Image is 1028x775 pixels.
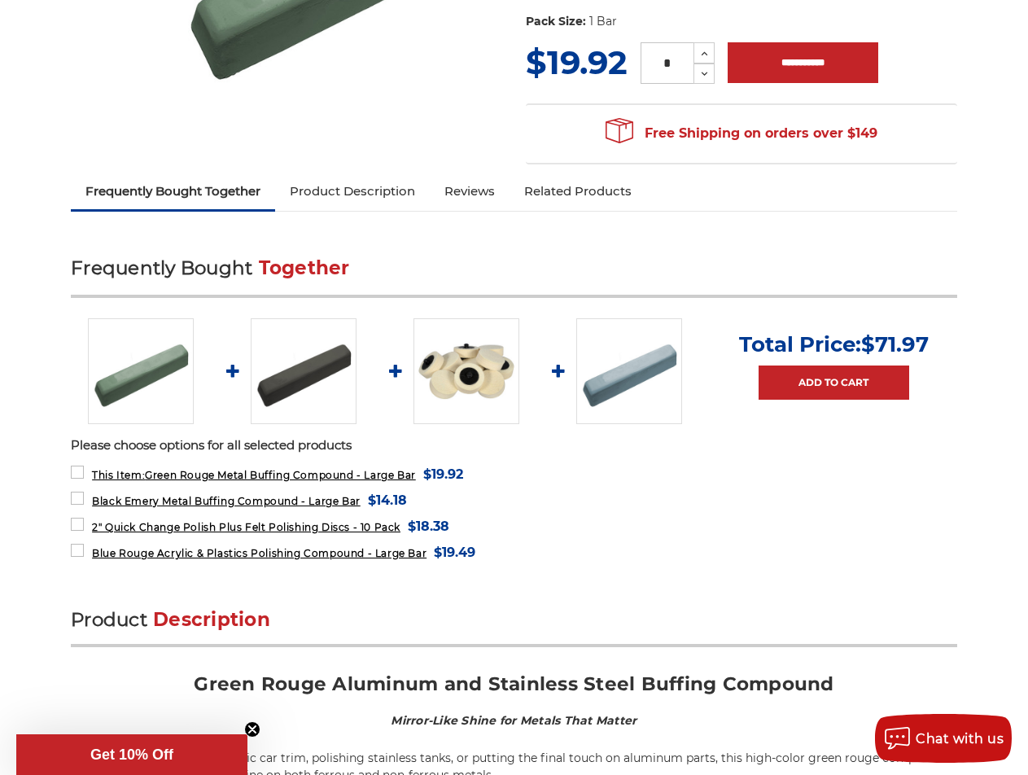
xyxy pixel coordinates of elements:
span: Frequently Bought [71,256,252,279]
span: Chat with us [916,731,1004,747]
p: Please choose options for all selected products [71,436,957,455]
div: Get 10% OffClose teaser [16,734,247,775]
a: Reviews [430,173,510,209]
span: Description [153,608,270,631]
span: $71.97 [861,331,929,357]
a: Add to Cart [759,366,909,400]
h2: Green Rouge Aluminum and Stainless Steel Buffing Compound [71,672,957,708]
span: $19.49 [434,541,475,563]
button: Close teaser [244,721,260,738]
p: Total Price: [739,331,929,357]
strong: This Item: [92,469,145,481]
a: Product Description [275,173,430,209]
span: 2" Quick Change Polish Plus Felt Polishing Discs - 10 Pack [92,521,400,533]
dd: 1 Bar [589,13,617,30]
span: $14.18 [368,489,407,511]
span: Green Rouge Metal Buffing Compound - Large Bar [92,469,416,481]
span: $19.92 [423,463,463,485]
span: Product [71,608,147,631]
a: Related Products [510,173,646,209]
span: Blue Rouge Acrylic & Plastics Polishing Compound - Large Bar [92,547,427,559]
span: Get 10% Off [90,747,173,763]
dt: Pack Size: [526,13,586,30]
a: Frequently Bought Together [71,173,275,209]
span: $19.92 [526,42,628,82]
span: Black Emery Metal Buffing Compound - Large Bar [92,495,361,507]
span: Free Shipping on orders over $149 [606,117,877,150]
button: Chat with us [875,714,1012,763]
span: Together [259,256,350,279]
img: Green Rouge Aluminum Buffing Compound [88,318,194,424]
h4: Mirror-Like Shine for Metals That Matter [71,712,957,729]
span: $18.38 [408,515,449,537]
